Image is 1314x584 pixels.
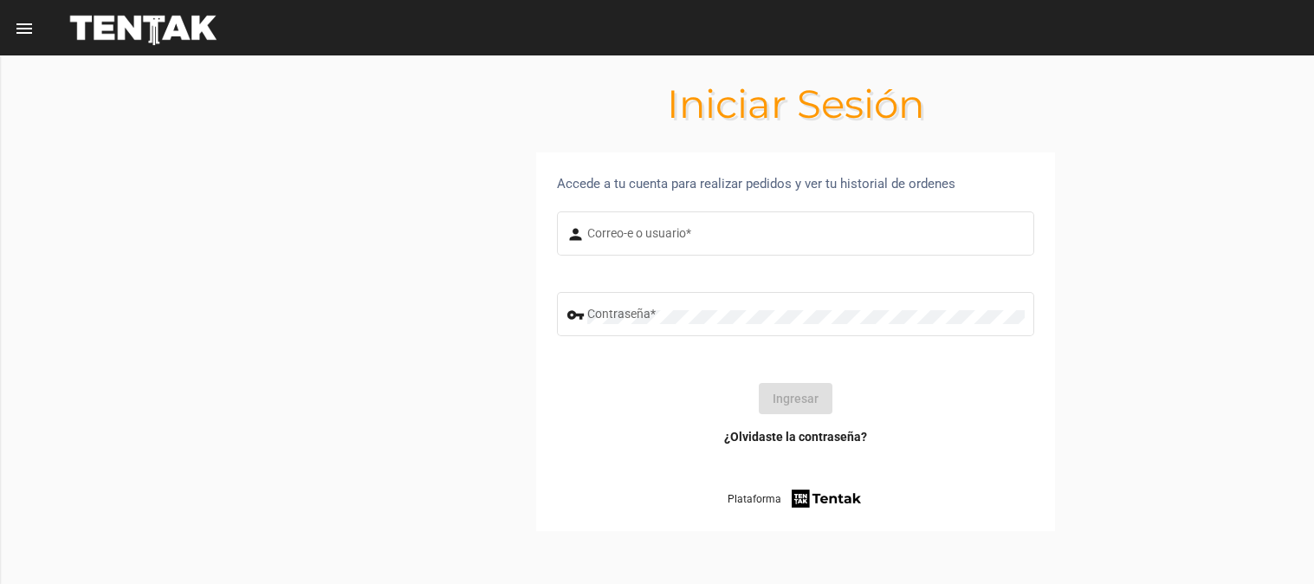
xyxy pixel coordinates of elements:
button: Ingresar [759,383,832,414]
h1: Iniciar Sesión [277,90,1314,118]
a: Plataforma [728,487,864,510]
span: Plataforma [728,490,781,508]
div: Accede a tu cuenta para realizar pedidos y ver tu historial de ordenes [557,173,1034,194]
mat-icon: vpn_key [566,305,587,326]
a: ¿Olvidaste la contraseña? [724,428,867,445]
mat-icon: person [566,224,587,245]
mat-icon: menu [14,18,35,39]
img: tentak-firm.png [789,487,864,510]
